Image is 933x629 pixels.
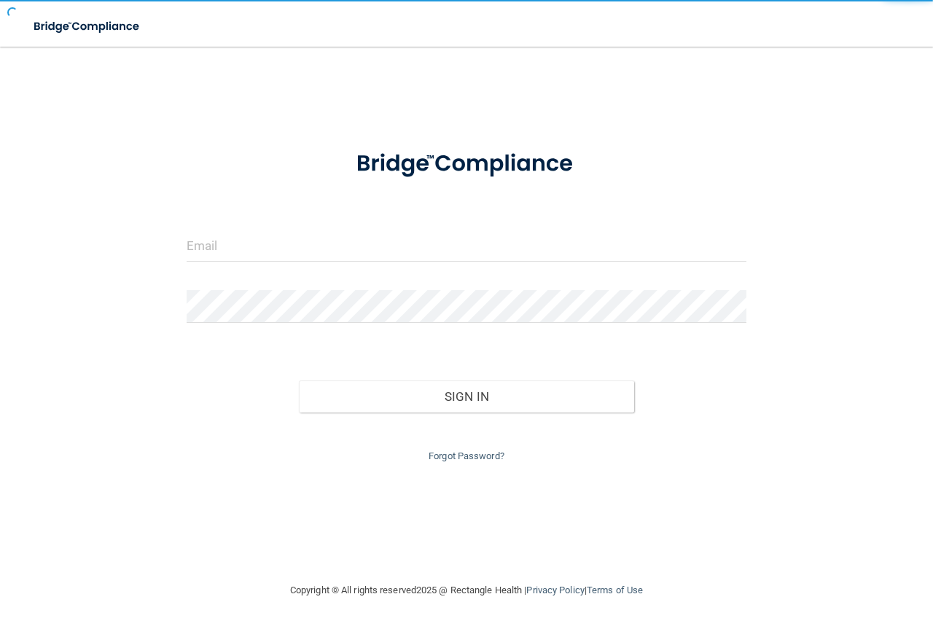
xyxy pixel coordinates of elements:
a: Privacy Policy [526,585,584,595]
img: bridge_compliance_login_screen.278c3ca4.svg [332,134,601,194]
div: Copyright © All rights reserved 2025 @ Rectangle Health | | [200,567,733,614]
input: Email [187,229,746,262]
img: bridge_compliance_login_screen.278c3ca4.svg [22,12,153,42]
a: Terms of Use [587,585,643,595]
button: Sign In [299,380,635,413]
a: Forgot Password? [429,450,504,461]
